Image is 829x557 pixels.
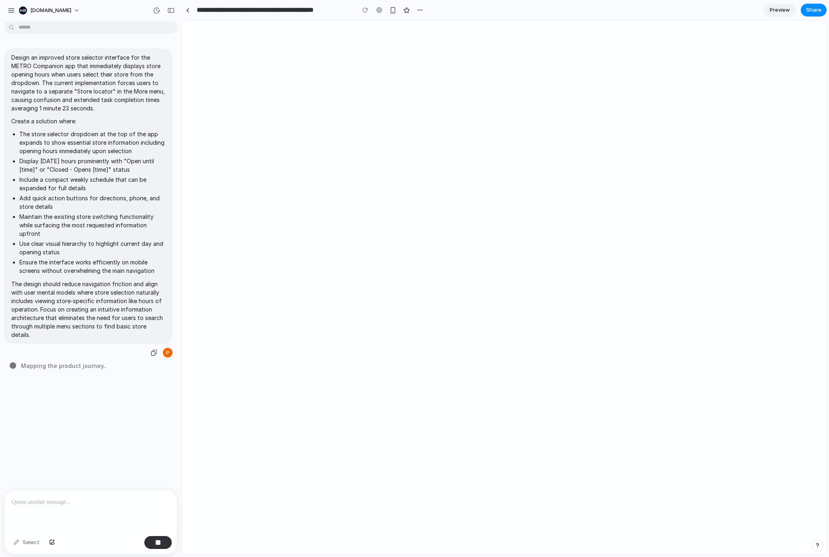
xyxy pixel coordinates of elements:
[11,280,165,339] p: The design should reduce navigation friction and align with user mental models where store select...
[19,157,165,174] li: Display [DATE] hours prominently with "Open until [time]" or "Closed - Opens [time]" status
[764,4,796,17] a: Preview
[11,53,165,112] p: Design an improved store selector interface for the METRO Companion app that immediately displays...
[801,4,827,17] button: Share
[19,212,165,238] li: Maintain the existing store switching functionality while surfacing the most requested informatio...
[770,6,790,14] span: Preview
[19,194,165,211] li: Add quick action buttons for directions, phone, and store details
[30,6,71,15] span: [DOMAIN_NAME]
[19,258,165,275] li: Ensure the interface works efficiently on mobile screens without overwhelming the main navigation
[16,4,84,17] button: [DOMAIN_NAME]
[19,175,165,192] li: Include a compact weekly schedule that can be expanded for full details
[806,6,821,14] span: Share
[19,239,165,256] li: Use clear visual hierarchy to highlight current day and opening status
[11,117,165,125] p: Create a solution where:
[21,362,107,370] span: Mapping the product journey ..
[19,130,165,155] li: The store selector dropdown at the top of the app expands to show essential store information inc...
